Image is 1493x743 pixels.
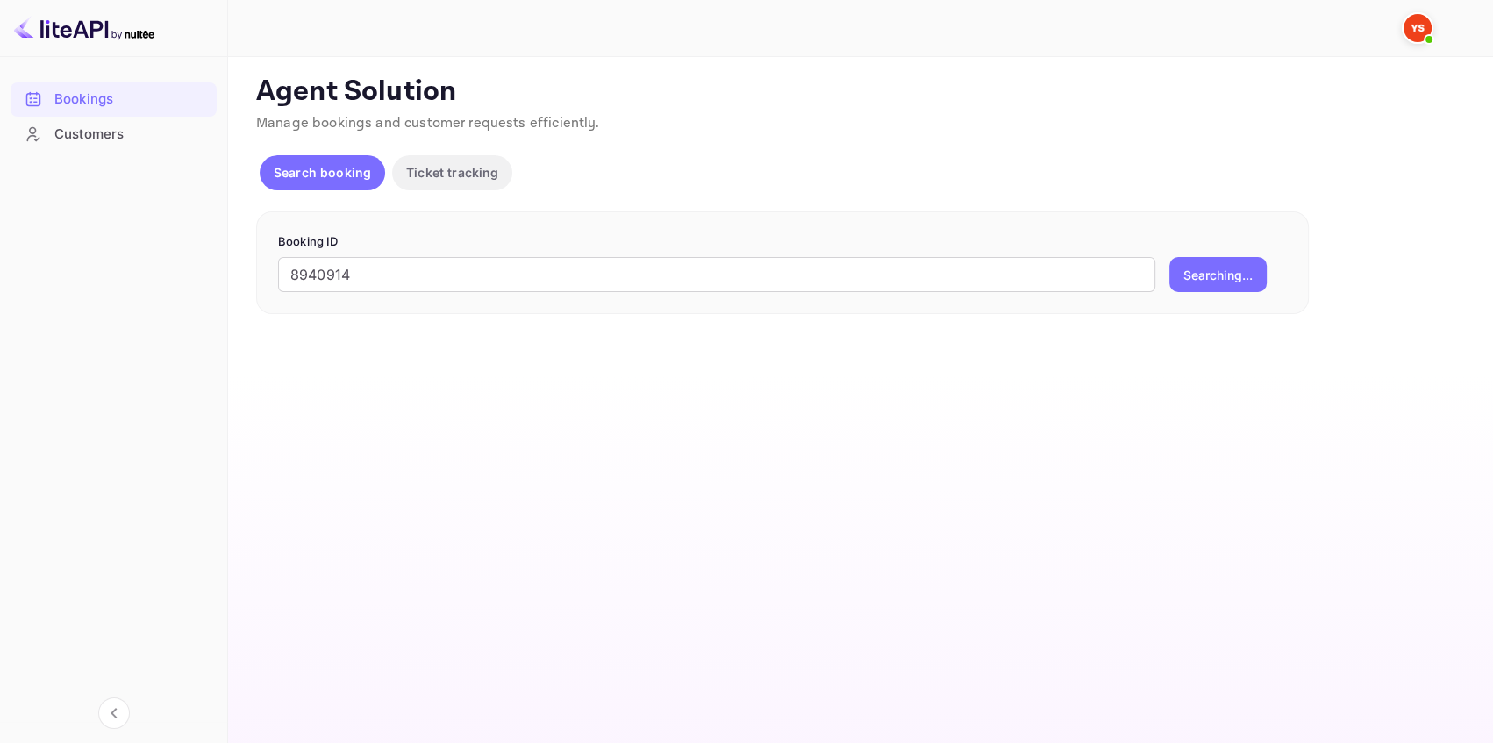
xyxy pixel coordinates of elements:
img: LiteAPI logo [14,14,154,42]
p: Booking ID [278,233,1287,251]
button: Collapse navigation [98,697,130,729]
div: Bookings [11,82,217,117]
div: Bookings [54,89,208,110]
img: Yandex Support [1404,14,1432,42]
div: Customers [54,125,208,145]
input: Enter Booking ID (e.g., 63782194) [278,257,1155,292]
span: Manage bookings and customer requests efficiently. [256,114,600,132]
p: Agent Solution [256,75,1461,110]
a: Customers [11,118,217,150]
p: Search booking [274,163,371,182]
button: Searching... [1169,257,1267,292]
div: Customers [11,118,217,152]
a: Bookings [11,82,217,115]
p: Ticket tracking [406,163,498,182]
